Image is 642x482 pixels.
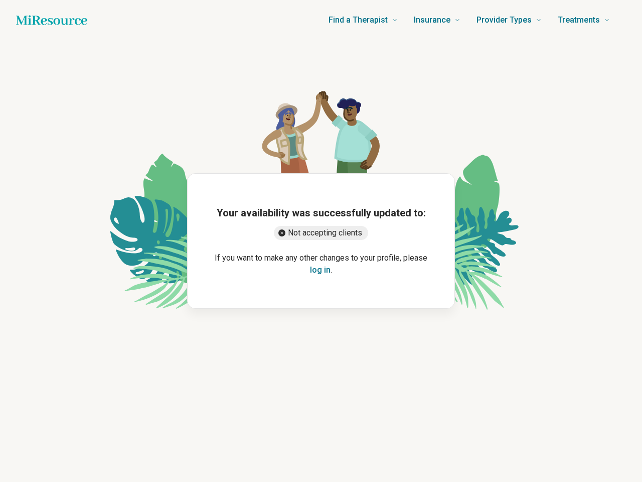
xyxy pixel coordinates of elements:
[16,10,87,30] a: Home page
[217,206,426,220] h1: Your availability was successfully updated to:
[558,13,600,27] span: Treatments
[329,13,388,27] span: Find a Therapist
[204,252,438,276] p: If you want to make any other changes to your profile, please .
[274,226,368,240] div: Not accepting clients
[414,13,450,27] span: Insurance
[310,264,331,276] button: log in
[476,13,532,27] span: Provider Types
